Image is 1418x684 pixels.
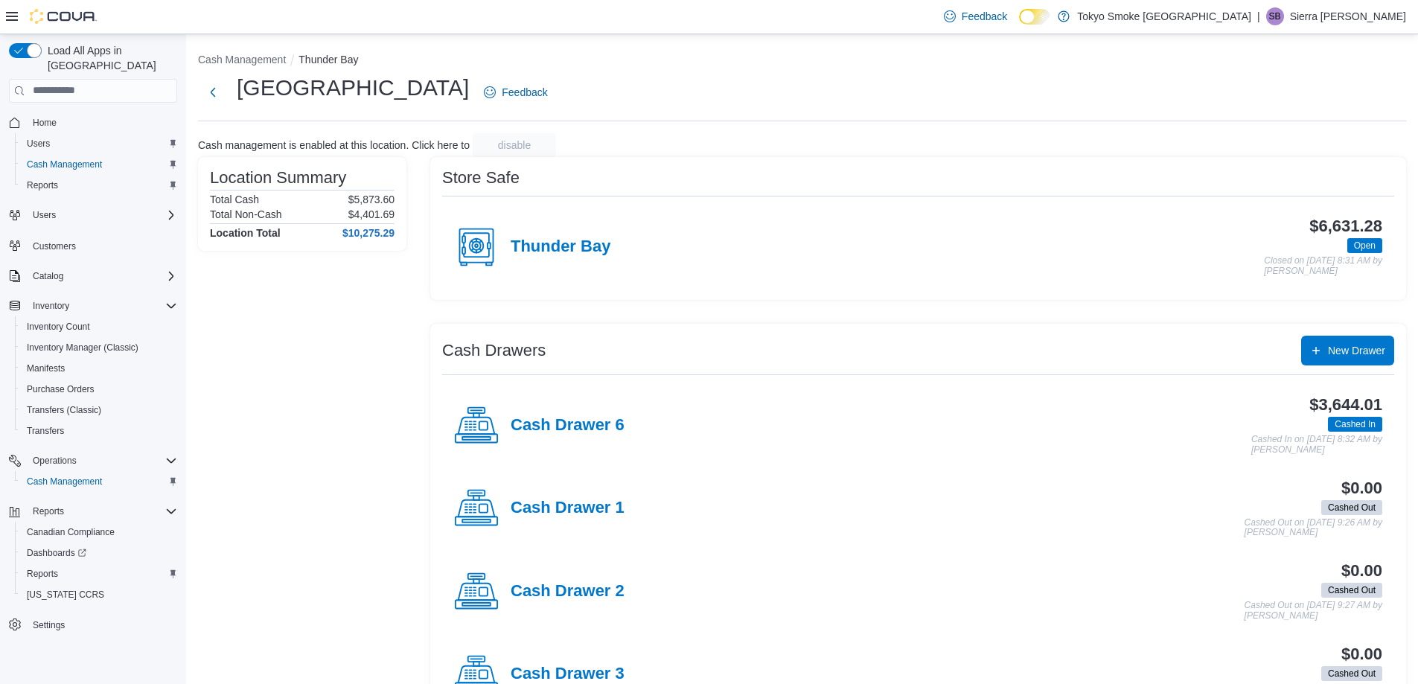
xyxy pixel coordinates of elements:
p: $5,873.60 [348,194,395,205]
h6: Total Non-Cash [210,208,282,220]
h6: Total Cash [210,194,259,205]
span: Cashed Out [1321,500,1382,515]
button: Transfers [15,421,183,441]
p: $4,401.69 [348,208,395,220]
span: Users [27,206,177,224]
a: Purchase Orders [21,380,100,398]
h3: $3,644.01 [1309,396,1382,414]
span: Inventory Manager (Classic) [21,339,177,357]
span: Reports [33,505,64,517]
a: Inventory Count [21,318,96,336]
span: Catalog [33,270,63,282]
span: Canadian Compliance [21,523,177,541]
input: Dark Mode [1019,9,1050,25]
button: Reports [27,502,70,520]
button: Inventory [3,295,183,316]
span: Cash Management [27,159,102,170]
span: Customers [33,240,76,252]
span: SB [1269,7,1281,25]
span: Catalog [27,267,177,285]
button: Next [198,77,228,107]
a: Inventory Manager (Classic) [21,339,144,357]
span: Customers [27,236,177,255]
button: Manifests [15,358,183,379]
span: Reports [27,568,58,580]
a: Home [27,114,63,132]
a: Settings [27,616,71,634]
h3: Cash Drawers [442,342,546,359]
span: Reports [21,176,177,194]
span: Inventory [33,300,69,312]
a: [US_STATE] CCRS [21,586,110,604]
button: Cash Management [198,54,286,65]
button: Purchase Orders [15,379,183,400]
button: Transfers (Classic) [15,400,183,421]
button: Catalog [3,266,183,287]
span: disable [498,138,531,153]
span: Cashed Out [1321,666,1382,681]
span: Open [1347,238,1382,253]
a: Transfers [21,422,70,440]
a: Feedback [938,1,1013,31]
h3: $0.00 [1341,562,1382,580]
button: Users [3,205,183,226]
span: Cashed In [1328,417,1382,432]
span: Load All Apps in [GEOGRAPHIC_DATA] [42,43,177,73]
span: Users [27,138,50,150]
span: Cashed Out [1328,501,1376,514]
h3: Location Summary [210,169,346,187]
span: Users [33,209,56,221]
span: Reports [21,565,177,583]
span: Purchase Orders [21,380,177,398]
a: Cash Management [21,473,108,490]
button: Reports [15,175,183,196]
h4: Location Total [210,227,281,239]
h3: $0.00 [1341,645,1382,663]
span: Cashed In [1335,418,1376,431]
h3: $0.00 [1341,479,1382,497]
p: Closed on [DATE] 8:31 AM by [PERSON_NAME] [1264,256,1382,276]
button: Settings [3,614,183,636]
button: Operations [3,450,183,471]
h4: Cash Drawer 2 [511,582,625,601]
span: Inventory [27,297,177,315]
button: [US_STATE] CCRS [15,584,183,605]
span: Transfers [27,425,64,437]
a: Reports [21,176,64,194]
span: Transfers (Classic) [27,404,101,416]
span: New Drawer [1328,343,1385,358]
button: Catalog [27,267,69,285]
img: Cova [30,9,97,24]
p: Cashed Out on [DATE] 9:26 AM by [PERSON_NAME] [1245,518,1382,538]
button: Customers [3,234,183,256]
button: Reports [15,563,183,584]
button: Users [15,133,183,154]
h3: $6,631.28 [1309,217,1382,235]
a: Dashboards [21,544,92,562]
span: Dashboards [21,544,177,562]
span: Cashed Out [1328,667,1376,680]
span: Cash Management [21,473,177,490]
p: Sierra [PERSON_NAME] [1290,7,1406,25]
span: Manifests [21,359,177,377]
span: Washington CCRS [21,586,177,604]
p: | [1257,7,1260,25]
a: Users [21,135,56,153]
button: Thunder Bay [298,54,358,65]
a: Dashboards [15,543,183,563]
h4: Thunder Bay [511,237,610,257]
span: Operations [27,452,177,470]
button: Home [3,112,183,133]
a: Manifests [21,359,71,377]
h3: Store Safe [442,169,520,187]
span: Reports [27,502,177,520]
button: Users [27,206,62,224]
span: Users [21,135,177,153]
span: [US_STATE] CCRS [27,589,104,601]
span: Purchase Orders [27,383,95,395]
a: Customers [27,237,82,255]
h4: Cash Drawer 3 [511,665,625,684]
a: Canadian Compliance [21,523,121,541]
span: Feedback [502,85,547,100]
